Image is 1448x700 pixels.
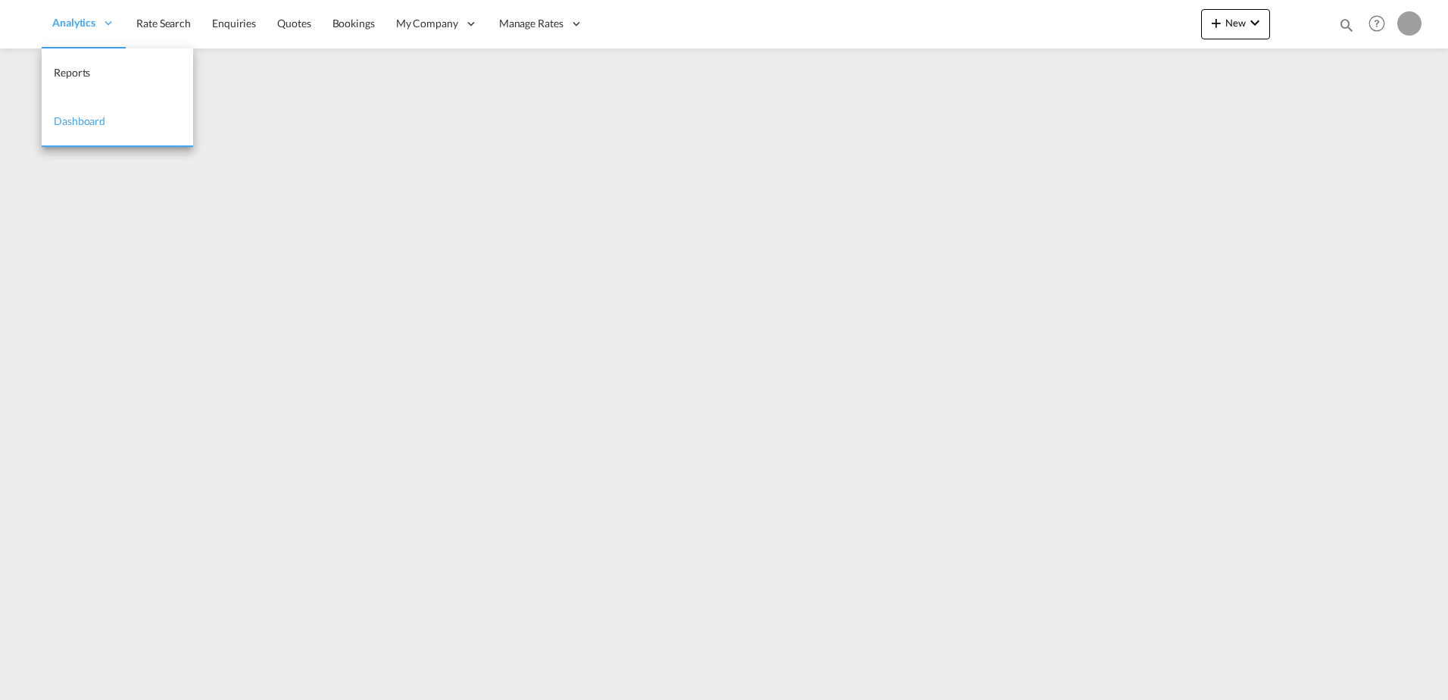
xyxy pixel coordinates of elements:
md-icon: icon-magnify [1338,17,1355,33]
span: New [1207,17,1264,29]
div: icon-magnify [1338,17,1355,39]
span: My Company [396,16,458,31]
span: Quotes [277,17,311,30]
a: Reports [42,48,193,98]
md-icon: icon-plus 400-fg [1207,14,1225,32]
div: Help [1364,11,1397,38]
span: Reports [54,66,90,79]
span: Analytics [52,15,95,30]
button: icon-plus 400-fgNewicon-chevron-down [1201,9,1270,39]
span: Dashboard [54,114,105,127]
span: Enquiries [212,17,256,30]
a: Dashboard [42,98,193,147]
span: Rate Search [136,17,191,30]
span: Manage Rates [499,16,563,31]
md-icon: icon-chevron-down [1246,14,1264,32]
span: Bookings [332,17,375,30]
span: Help [1364,11,1390,36]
